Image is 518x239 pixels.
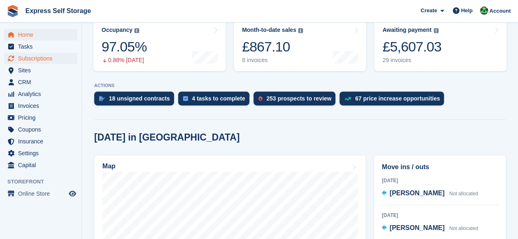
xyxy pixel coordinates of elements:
span: Home [18,29,67,40]
span: Settings [18,147,67,159]
a: Express Self Storage [22,4,94,18]
a: 18 unsigned contracts [94,92,178,109]
img: icon-info-grey-7440780725fd019a000dd9b08b2336e03edf1995a4989e88bcd33f0948082b44.svg [134,28,139,33]
span: Capital [18,159,67,171]
span: [PERSON_NAME] [389,190,444,197]
img: stora-icon-8386f47178a22dfd0bd8f6a31ec36ba5ce8667c1dd55bd0f319d3a0aa187defe.svg [7,5,19,17]
a: menu [4,65,77,76]
div: 8 invoices [242,57,303,64]
span: Insurance [18,136,67,147]
span: Online Store [18,188,67,199]
div: Awaiting payment [382,27,432,34]
span: Not allocated [449,191,478,197]
span: Not allocated [449,226,478,231]
span: Help [461,7,473,15]
a: menu [4,159,77,171]
span: [PERSON_NAME] [389,224,444,231]
div: [DATE] [382,212,498,219]
div: Occupancy [102,27,132,34]
img: task-75834270c22a3079a89374b754ae025e5fb1db73e45f91037f5363f120a921f8.svg [183,96,188,101]
div: 29 invoices [382,57,441,64]
div: Month-to-date sales [242,27,296,34]
span: Storefront [7,178,81,186]
span: Account [489,7,511,15]
span: Create [421,7,437,15]
div: £867.10 [242,38,303,55]
div: 0.88% [DATE] [102,57,147,64]
a: menu [4,53,77,64]
span: Sites [18,65,67,76]
span: Subscriptions [18,53,67,64]
a: menu [4,29,77,40]
span: Analytics [18,88,67,100]
a: menu [4,188,77,199]
a: menu [4,112,77,123]
div: 18 unsigned contracts [109,95,170,102]
a: menu [4,136,77,147]
a: menu [4,124,77,135]
span: Pricing [18,112,67,123]
a: 67 price increase opportunities [339,92,448,109]
div: [DATE] [382,177,498,184]
a: menu [4,41,77,52]
div: 4 tasks to complete [192,95,245,102]
div: £5,607.03 [382,38,441,55]
span: CRM [18,76,67,88]
a: Month-to-date sales £867.10 8 invoices [234,19,366,71]
h2: [DATE] in [GEOGRAPHIC_DATA] [94,132,240,143]
a: Occupancy 97.05% 0.88% [DATE] [93,19,226,71]
img: contract_signature_icon-13c848040528278c33f63329250d36e43548de30e8caae1d1a13099fd9432cc5.svg [99,96,105,101]
h2: Map [102,163,115,170]
img: icon-info-grey-7440780725fd019a000dd9b08b2336e03edf1995a4989e88bcd33f0948082b44.svg [298,28,303,33]
span: Invoices [18,100,67,112]
div: 67 price increase opportunities [355,95,440,102]
p: ACTIONS [94,83,506,88]
a: Awaiting payment £5,607.03 29 invoices [374,19,507,71]
span: Tasks [18,41,67,52]
a: menu [4,88,77,100]
div: 97.05% [102,38,147,55]
img: Shakiyra Davis [480,7,488,15]
span: Coupons [18,124,67,135]
img: prospect-51fa495bee0391a8d652442698ab0144808aea92771e9ea1ae160a38d050c398.svg [258,96,262,101]
a: menu [4,147,77,159]
a: 4 tasks to complete [178,92,253,109]
a: [PERSON_NAME] Not allocated [382,223,478,234]
a: Preview store [68,189,77,199]
a: 253 prospects to review [253,92,340,109]
a: [PERSON_NAME] Not allocated [382,188,478,199]
a: menu [4,76,77,88]
a: menu [4,100,77,112]
h2: Move ins / outs [382,162,498,172]
div: 253 prospects to review [267,95,332,102]
img: price_increase_opportunities-93ffe204e8149a01c8c9dc8f82e8f89637d9d84a8eef4429ea346261dce0b2c0.svg [344,97,351,101]
img: icon-info-grey-7440780725fd019a000dd9b08b2336e03edf1995a4989e88bcd33f0948082b44.svg [434,28,439,33]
